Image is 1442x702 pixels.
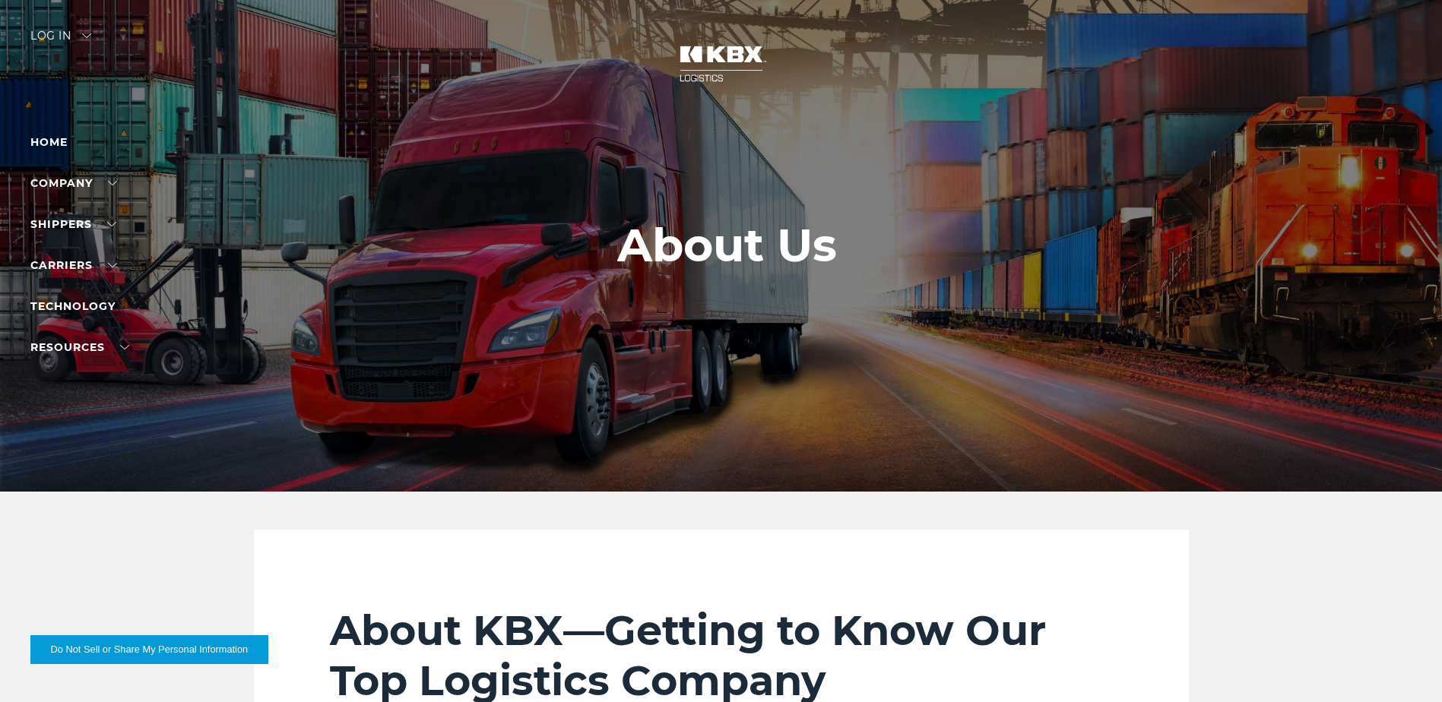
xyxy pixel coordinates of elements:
[30,258,117,272] a: Carriers
[30,217,116,231] a: SHIPPERS
[30,135,68,149] a: Home
[30,176,117,190] a: Company
[30,299,116,313] a: Technology
[30,635,268,664] button: Do Not Sell or Share My Personal Information
[82,33,91,38] img: arrow
[30,340,129,354] a: RESOURCES
[664,30,778,97] img: kbx logo
[30,30,91,52] div: Log in
[617,220,837,271] h1: About Us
